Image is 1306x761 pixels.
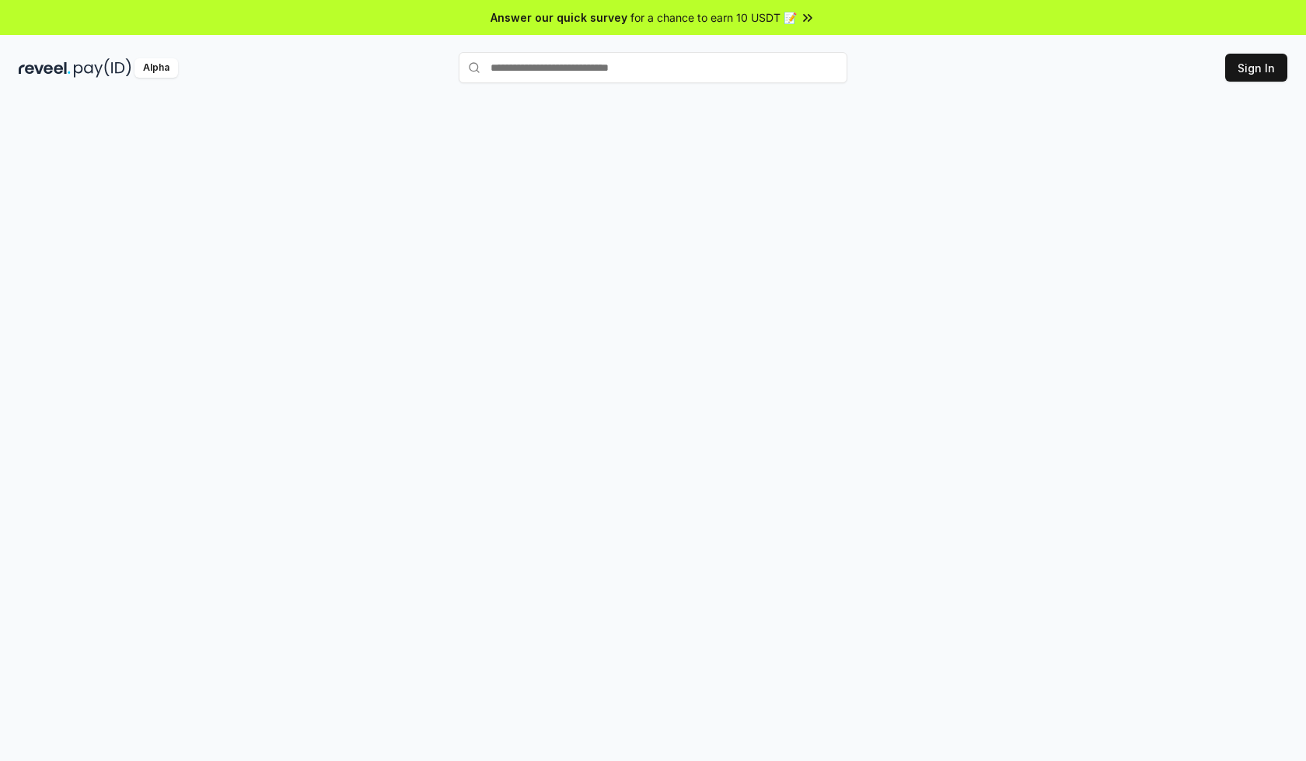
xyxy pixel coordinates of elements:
[1225,54,1287,82] button: Sign In
[74,58,131,78] img: pay_id
[134,58,178,78] div: Alpha
[491,9,627,26] span: Answer our quick survey
[19,58,71,78] img: reveel_dark
[630,9,797,26] span: for a chance to earn 10 USDT 📝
